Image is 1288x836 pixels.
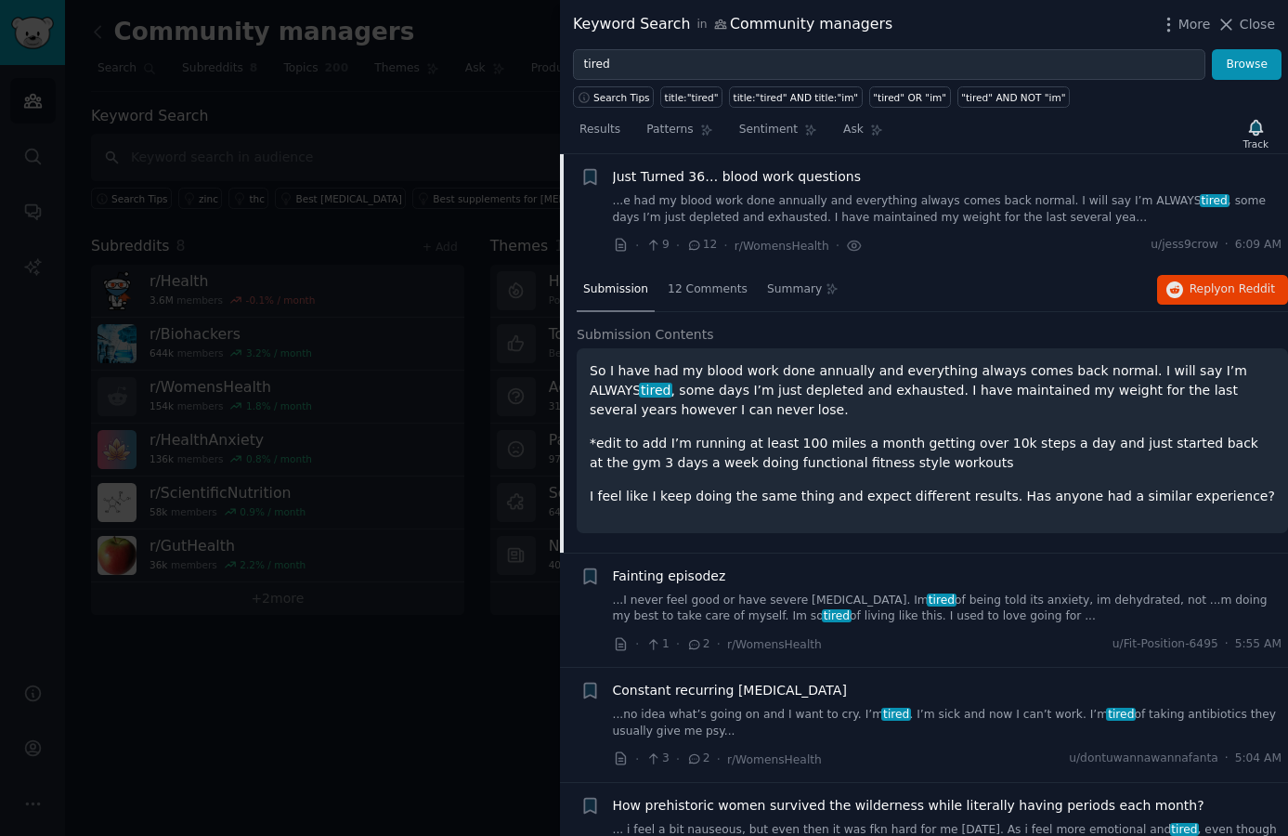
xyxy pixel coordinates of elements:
span: r/WomensHealth [727,638,822,651]
span: Submission [583,281,648,298]
span: · [676,634,680,654]
a: ...e had my blood work done annually and everything always comes back normal. I will say I’m ALWA... [613,193,1282,226]
span: Reply [1190,281,1275,298]
span: More [1178,15,1211,34]
span: r/WomensHealth [735,240,829,253]
a: Just Turned 36… blood work questions [613,167,861,187]
a: How prehistoric women survived the wilderness while literally having periods each month? [613,796,1204,816]
span: Ask [843,122,864,138]
span: 9 [645,237,669,254]
span: 1 [645,636,669,653]
div: Track [1243,137,1268,150]
span: tired [822,609,852,622]
span: · [1225,237,1229,254]
span: Submission Contents [577,325,714,345]
span: tired [881,708,911,721]
span: on Reddit [1221,282,1275,295]
span: u/dontuwannawannafanta [1069,751,1218,767]
span: u/jess9crow [1151,237,1217,254]
span: 5:55 AM [1235,636,1281,653]
span: · [635,634,639,654]
a: Fainting episodez [613,567,726,586]
a: Sentiment [733,115,824,153]
p: So I have had my blood work done annually and everything always comes back normal. I will say I’m... [590,361,1275,420]
span: · [717,750,721,769]
span: 2 [686,751,709,767]
div: "tired" OR "im" [873,91,946,104]
span: · [635,750,639,769]
span: Sentiment [739,122,798,138]
a: title:"tired" AND title:"im" [729,86,863,108]
span: tired [639,383,672,398]
span: u/Fit-Position-6495 [1112,636,1218,653]
a: Ask [837,115,890,153]
div: title:"tired" [665,91,719,104]
button: Search Tips [573,86,654,108]
span: · [676,750,680,769]
p: *edit to add I’m running at least 100 miles a month getting over 10k steps a day and just started... [590,434,1275,473]
span: Results [579,122,620,138]
span: in [696,17,707,33]
button: Replyon Reddit [1157,275,1288,305]
a: ...no idea what’s going on and I want to cry. I’mtired. I’m sick and now I can’t work. I’mtiredof... [613,707,1282,739]
button: Close [1216,15,1275,34]
span: r/WomensHealth [727,753,822,766]
span: Close [1240,15,1275,34]
a: ...I never feel good or have severe [MEDICAL_DATA]. Imtiredof being told its anxiety, im dehydrat... [613,593,1282,625]
span: tired [927,594,956,607]
span: 3 [645,751,669,767]
span: 6:09 AM [1235,237,1281,254]
a: Constant recurring [MEDICAL_DATA] [613,681,847,700]
div: "tired" AND NOT "im" [961,91,1065,104]
span: · [717,634,721,654]
div: title:"tired" AND title:"im" [734,91,859,104]
input: Try a keyword related to your business [573,49,1205,81]
span: · [635,236,639,255]
span: 2 [686,636,709,653]
a: title:"tired" [660,86,722,108]
span: tired [1170,823,1200,836]
span: · [676,236,680,255]
button: More [1159,15,1211,34]
span: · [1225,751,1229,767]
span: Search Tips [593,91,650,104]
span: tired [1200,194,1229,207]
button: Track [1237,114,1275,153]
a: Patterns [640,115,719,153]
span: Patterns [646,122,693,138]
p: I feel like I keep doing the same thing and expect different results. Has anyone had a similar ex... [590,487,1275,506]
span: · [723,236,727,255]
div: Keyword Search Community managers [573,13,892,36]
span: 5:04 AM [1235,751,1281,767]
span: 12 [686,237,717,254]
a: "tired" OR "im" [869,86,951,108]
span: · [836,236,839,255]
span: tired [1106,708,1136,721]
span: 12 Comments [668,281,748,298]
a: "tired" AND NOT "im" [957,86,1070,108]
button: Browse [1212,49,1281,81]
a: Results [573,115,627,153]
span: · [1225,636,1229,653]
span: Summary [767,281,822,298]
